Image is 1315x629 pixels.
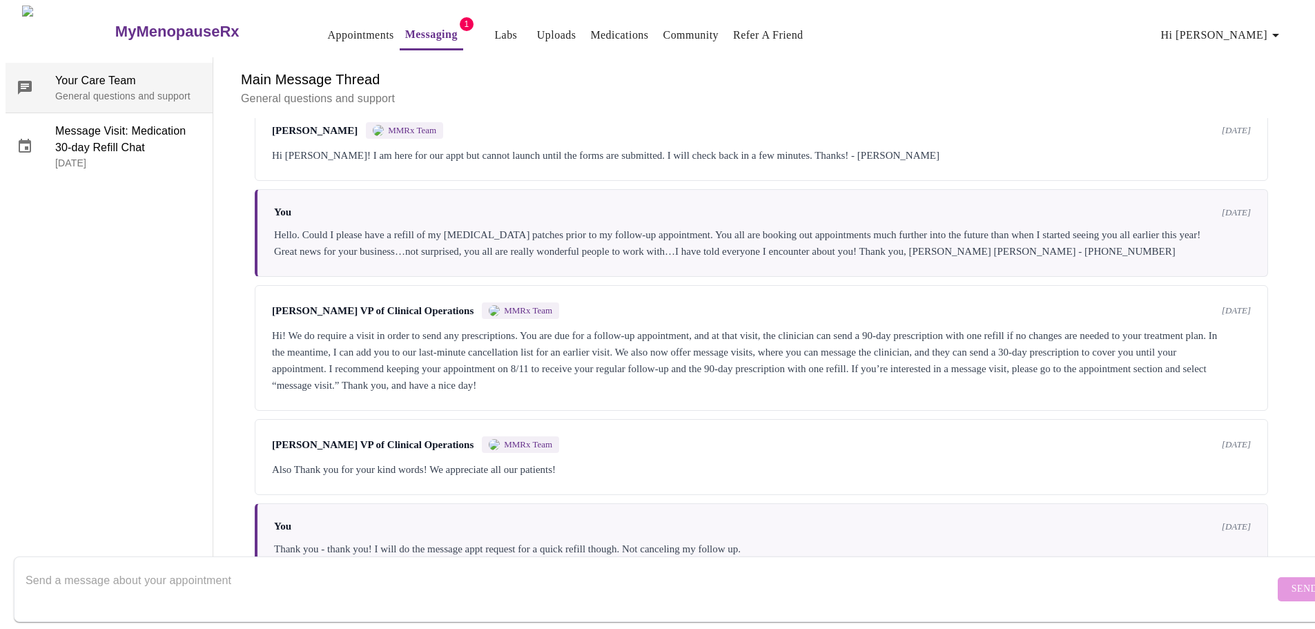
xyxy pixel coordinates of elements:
[733,26,803,45] a: Refer a Friend
[115,23,240,41] h3: MyMenopauseRx
[460,17,474,31] span: 1
[1161,26,1284,45] span: Hi [PERSON_NAME]
[405,25,458,44] a: Messaging
[728,21,809,49] button: Refer a Friend
[590,26,648,45] a: Medications
[537,26,576,45] a: Uploads
[489,305,500,316] img: MMRX
[6,63,213,113] div: Your Care TeamGeneral questions and support
[1222,521,1251,532] span: [DATE]
[322,21,400,49] button: Appointments
[241,68,1282,90] h6: Main Message Thread
[373,125,384,136] img: MMRX
[532,21,582,49] button: Uploads
[658,21,725,49] button: Community
[274,206,291,218] span: You
[494,26,517,45] a: Labs
[272,125,358,137] span: [PERSON_NAME]
[55,156,202,170] p: [DATE]
[388,125,436,136] span: MMRx Team
[484,21,528,49] button: Labs
[328,26,394,45] a: Appointments
[113,8,294,56] a: MyMenopauseRx
[1222,439,1251,450] span: [DATE]
[272,147,1251,164] div: Hi [PERSON_NAME]! I am here for our appt but cannot launch until the forms are submitted. I will ...
[55,72,202,89] span: Your Care Team
[663,26,719,45] a: Community
[55,89,202,103] p: General questions and support
[504,305,552,316] span: MMRx Team
[272,439,474,451] span: [PERSON_NAME] VP of Clinical Operations
[1222,207,1251,218] span: [DATE]
[22,6,113,57] img: MyMenopauseRx Logo
[1156,21,1289,49] button: Hi [PERSON_NAME]
[241,90,1282,107] p: General questions and support
[272,327,1251,394] div: Hi! We do require a visit in order to send any prescriptions. You are due for a follow-up appoint...
[1222,305,1251,316] span: [DATE]
[272,461,1251,478] div: Also Thank you for your kind words! We appreciate all our patients!
[272,305,474,317] span: [PERSON_NAME] VP of Clinical Operations
[55,123,202,156] span: Message Visit: Medication 30-day Refill Chat
[274,541,1251,557] div: Thank you - thank you! I will do the message appt request for a quick refill though. Not cancelin...
[1222,125,1251,136] span: [DATE]
[585,21,654,49] button: Medications
[26,567,1274,611] textarea: Send a message about your appointment
[6,113,213,180] div: Message Visit: Medication 30-day Refill Chat[DATE]
[400,21,463,50] button: Messaging
[274,226,1251,260] div: Hello. Could I please have a refill of my [MEDICAL_DATA] patches prior to my follow-up appointmen...
[504,439,552,450] span: MMRx Team
[274,521,291,532] span: You
[489,439,500,450] img: MMRX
